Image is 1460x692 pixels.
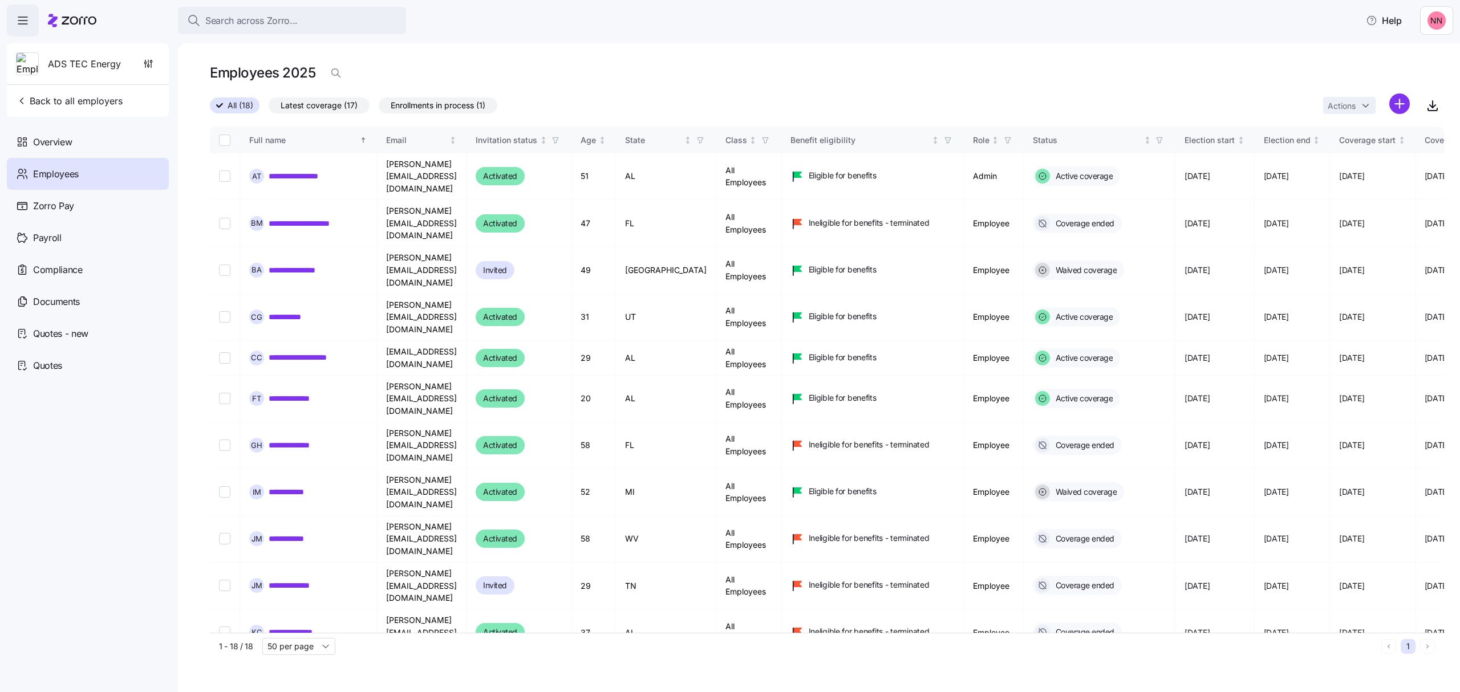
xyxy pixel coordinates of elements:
[252,395,261,402] span: F T
[483,217,517,230] span: Activated
[219,439,230,451] input: Select record 7
[377,294,467,341] td: [PERSON_NAME][EMAIL_ADDRESS][DOMAIN_NAME]
[616,422,716,469] td: FL
[616,516,716,563] td: WV
[571,609,616,656] td: 37
[616,341,716,376] td: AL
[581,134,596,146] div: Age
[616,376,716,422] td: AL
[476,134,537,146] div: Invitation status
[1052,626,1114,638] span: Coverage ended
[1357,9,1411,32] button: Help
[964,247,1024,294] td: Employee
[253,489,261,496] span: I M
[1398,136,1406,144] div: Not sorted
[571,516,616,563] td: 58
[219,486,230,498] input: Select record 8
[571,153,616,200] td: 51
[973,134,989,146] div: Role
[252,266,262,274] span: B A
[1366,14,1402,27] span: Help
[1339,218,1364,229] span: [DATE]
[1381,639,1396,654] button: Previous page
[964,609,1024,656] td: Employee
[1420,639,1435,654] button: Next page
[178,7,406,34] button: Search across Zorro...
[377,153,467,200] td: [PERSON_NAME][EMAIL_ADDRESS][DOMAIN_NAME]
[7,158,169,190] a: Employees
[571,294,616,341] td: 31
[964,341,1024,376] td: Employee
[467,127,571,153] th: Invitation statusNot sorted
[1175,127,1255,153] th: Election startNot sorted
[571,422,616,469] td: 58
[252,535,262,543] span: J M
[716,422,781,469] td: All Employees
[1237,136,1245,144] div: Not sorted
[964,422,1024,469] td: Employee
[540,136,547,144] div: Not sorted
[716,127,781,153] th: ClassNot sorted
[1339,264,1364,276] span: [DATE]
[1024,127,1176,153] th: StatusNot sorted
[449,136,457,144] div: Not sorted
[33,359,62,373] span: Quotes
[252,173,261,180] span: A T
[1052,170,1113,182] span: Active coverage
[809,170,877,181] span: Eligible for benefits
[219,626,230,638] input: Select record 11
[716,563,781,609] td: All Employees
[716,376,781,422] td: All Employees
[1185,486,1210,498] span: [DATE]
[616,153,716,200] td: AL
[17,53,38,76] img: Employer logo
[7,349,169,381] a: Quotes
[616,609,716,656] td: AL
[33,167,79,181] span: Employees
[33,231,62,245] span: Payroll
[1052,533,1114,544] span: Coverage ended
[809,392,877,404] span: Eligible for benefits
[716,153,781,200] td: All Employees
[964,563,1024,609] td: Employee
[964,294,1024,341] td: Employee
[219,264,230,276] input: Select record 3
[571,469,616,516] td: 52
[716,247,781,294] td: All Employees
[616,247,716,294] td: [GEOGRAPHIC_DATA]
[1425,580,1450,592] span: [DATE]
[210,64,315,82] h1: Employees 2025
[809,264,877,275] span: Eligible for benefits
[377,516,467,563] td: [PERSON_NAME][EMAIL_ADDRESS][DOMAIN_NAME]
[1339,439,1364,451] span: [DATE]
[377,247,467,294] td: [PERSON_NAME][EMAIL_ADDRESS][DOMAIN_NAME]
[483,310,517,324] span: Activated
[251,219,263,227] span: B M
[377,469,467,516] td: [PERSON_NAME][EMAIL_ADDRESS][DOMAIN_NAME]
[219,170,230,182] input: Select record 1
[249,134,358,146] div: Full name
[251,314,262,321] span: C G
[1185,393,1210,404] span: [DATE]
[240,127,377,153] th: Full nameSorted ascending
[7,190,169,222] a: Zorro Pay
[33,199,74,213] span: Zorro Pay
[1339,627,1364,638] span: [DATE]
[1425,218,1450,229] span: [DATE]
[483,579,507,592] span: Invited
[1264,170,1289,182] span: [DATE]
[1033,134,1142,146] div: Status
[616,469,716,516] td: MI
[1052,580,1114,591] span: Coverage ended
[571,341,616,376] td: 29
[1425,311,1450,323] span: [DATE]
[1425,627,1450,638] span: [DATE]
[964,153,1024,200] td: Admin
[483,351,517,365] span: Activated
[684,136,692,144] div: Not sorted
[377,563,467,609] td: [PERSON_NAME][EMAIL_ADDRESS][DOMAIN_NAME]
[1052,393,1113,404] span: Active coverage
[483,438,517,452] span: Activated
[205,14,298,28] span: Search across Zorro...
[809,486,877,497] span: Eligible for benefits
